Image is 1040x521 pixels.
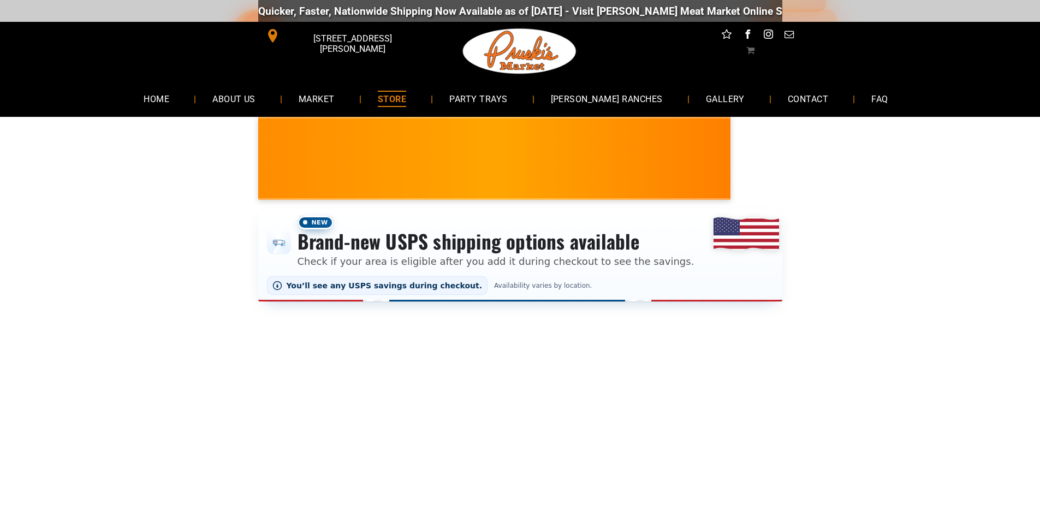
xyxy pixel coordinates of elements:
a: PARTY TRAYS [433,84,524,113]
a: CONTACT [771,84,845,113]
p: Check if your area is eligible after you add it during checkout to see the savings. [298,254,694,269]
a: Social network [720,27,734,44]
span: Availability varies by location. [492,282,594,289]
a: ABOUT US [196,84,272,113]
a: GALLERY [690,84,761,113]
a: facebook [740,27,754,44]
span: You’ll see any USPS savings during checkout. [287,281,483,290]
div: Quicker, Faster, Nationwide Shipping Now Available as of [DATE] - Visit [PERSON_NAME] Meat Market... [258,5,919,17]
span: New [298,216,334,229]
a: [PERSON_NAME] RANCHES [534,84,679,113]
a: MARKET [282,84,351,113]
span: [STREET_ADDRESS][PERSON_NAME] [282,28,423,60]
a: email [782,27,796,44]
div: Shipping options announcement [258,209,782,301]
a: FAQ [855,84,904,113]
a: HOME [127,84,186,113]
a: STORE [361,84,423,113]
a: instagram [761,27,775,44]
img: Pruski-s+Market+HQ+Logo2-1920w.png [461,22,579,81]
h3: Brand-new USPS shipping options available [298,229,694,253]
a: [STREET_ADDRESS][PERSON_NAME] [258,27,425,44]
